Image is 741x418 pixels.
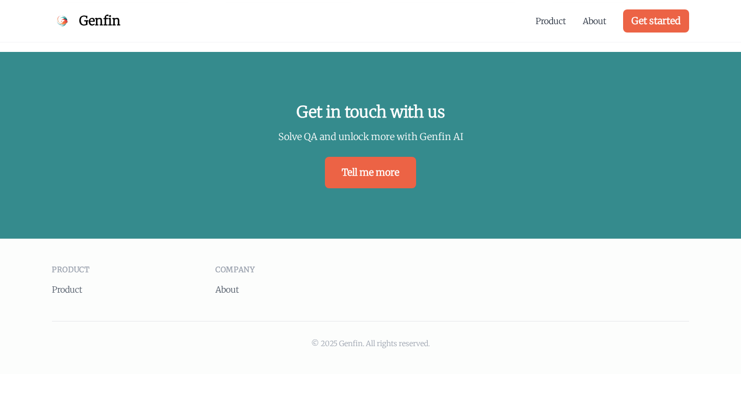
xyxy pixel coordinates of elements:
a: Product [52,284,82,295]
p: © 2025 Genfin. All rights reserved. [52,338,689,349]
h3: Product [52,264,199,275]
img: Genfin Logo [52,10,73,31]
h3: Company [215,264,362,275]
a: Genfin [52,10,121,31]
span: Genfin [79,13,121,29]
a: Tell me more [325,157,416,188]
a: Product [536,15,566,27]
a: Get started [623,9,689,33]
a: About [215,284,239,295]
a: About [583,15,606,27]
